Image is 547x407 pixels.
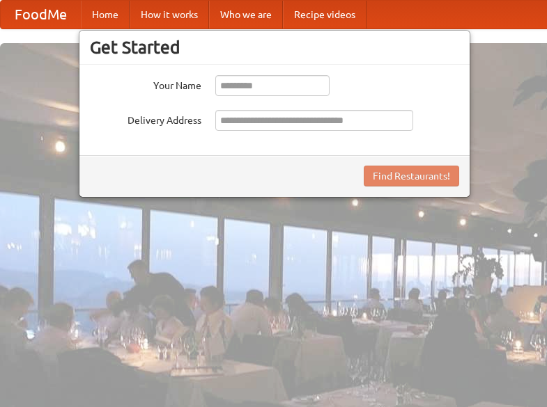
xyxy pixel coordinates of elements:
[1,1,81,29] a: FoodMe
[90,110,201,127] label: Delivery Address
[364,166,459,186] button: Find Restaurants!
[81,1,130,29] a: Home
[283,1,367,29] a: Recipe videos
[90,37,459,58] h3: Get Started
[130,1,209,29] a: How it works
[90,75,201,93] label: Your Name
[209,1,283,29] a: Who we are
